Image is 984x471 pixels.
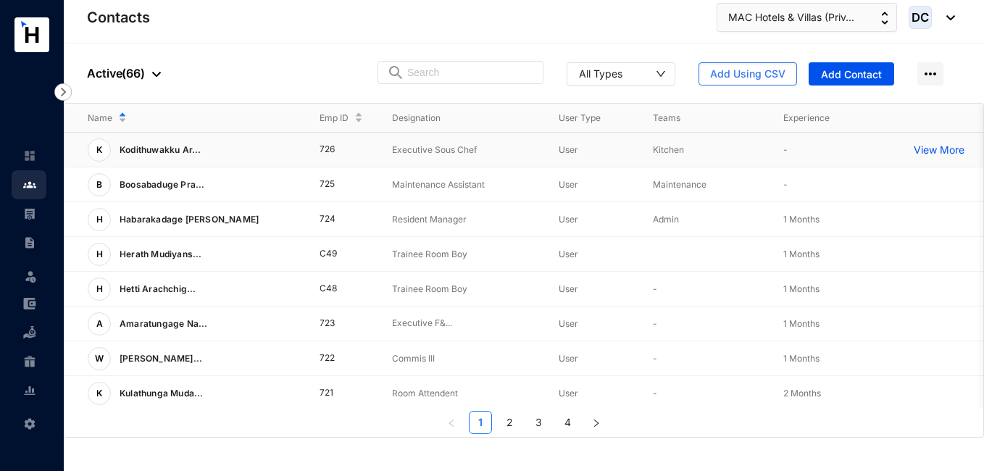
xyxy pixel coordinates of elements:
img: dropdown-black.8e83cc76930a90b1a4fdb6d089b7bf3a.svg [152,72,161,77]
p: Resident Manager [392,212,535,227]
img: loan-unselected.d74d20a04637f2d15ab5.svg [23,326,36,339]
th: Experience [760,104,891,133]
li: Payroll [12,199,46,228]
img: report-unselected.e6a6b4230fc7da01f883.svg [23,384,36,397]
img: leave-unselected.2934df6273408c3f84d9.svg [23,269,38,283]
span: Emp ID [320,111,349,125]
span: User [559,353,578,364]
span: 2 Months [783,388,821,399]
span: right [592,419,601,428]
img: more-horizontal.eedb2faff8778e1aceccc67cc90ae3cb.svg [917,62,943,86]
li: Home [12,141,46,170]
span: User [559,318,578,329]
img: payroll-unselected.b590312f920e76f0c668.svg [23,207,36,220]
p: Contacts [87,7,150,28]
th: Designation [369,104,535,133]
img: up-down-arrow.74152d26bf9780fbf563ca9c90304185.svg [881,12,888,25]
span: Hetti Arachchig... [120,283,196,294]
span: Amaratungage Na... [120,318,208,329]
li: Contracts [12,228,46,257]
button: left [440,411,463,434]
span: 1 Months [783,353,820,364]
li: Contacts [12,170,46,199]
span: User [559,388,578,399]
td: C48 [296,272,369,307]
span: 1 Months [783,249,820,259]
span: B [96,180,102,189]
span: User [559,249,578,259]
li: 4 [556,411,579,434]
li: Expenses [12,289,46,318]
p: Maintenance [653,178,760,192]
span: 1 Months [783,318,820,329]
a: 1 [470,412,491,433]
button: Add Using CSV [699,62,797,86]
span: A [96,320,103,328]
li: Gratuity [12,347,46,376]
img: contract-unselected.99e2b2107c0a7dd48938.svg [23,236,36,249]
td: 724 [296,202,369,237]
span: User [559,283,578,294]
p: Kitchen [653,143,760,157]
p: Executive Sous Chef [392,143,535,157]
input: Search [407,62,534,83]
li: 2 [498,411,521,434]
td: 721 [296,376,369,411]
img: expense-unselected.2edcf0507c847f3e9e96.svg [23,297,36,310]
td: 726 [296,133,369,167]
span: Add Using CSV [710,67,785,81]
p: Room Attendent [392,386,535,401]
p: Admin [653,212,760,227]
img: gratuity-unselected.a8c340787eea3cf492d7.svg [23,355,36,368]
span: Boosabaduge Pra... [120,179,205,190]
th: Teams [630,104,760,133]
a: 3 [528,412,549,433]
li: Next Page [585,411,608,434]
p: - [653,386,760,401]
p: Active ( 66 ) [87,64,161,82]
p: View More [914,143,972,157]
span: Kodithuwakku Ar... [120,144,201,155]
th: User Type [535,104,630,133]
td: 725 [296,167,369,202]
span: W [95,354,104,363]
p: Maintenance Assistant [392,178,535,192]
span: - [783,179,788,190]
li: 3 [527,411,550,434]
li: Previous Page [440,411,463,434]
td: 723 [296,307,369,341]
p: - [653,317,760,331]
p: Habarakadage [PERSON_NAME] [111,208,264,231]
span: MAC Hotels & Villas (Priv... [728,9,854,25]
span: User [559,144,578,155]
button: Add Contact [809,62,894,86]
img: nav-icon-right.af6afadce00d159da59955279c43614e.svg [54,83,72,101]
button: right [585,411,608,434]
span: Kulathunga Muda... [120,388,204,399]
p: - [653,351,760,366]
a: 2 [499,412,520,433]
img: people.b0bd17028ad2877b116a.svg [23,178,36,191]
a: 4 [556,412,578,433]
img: search.8ce656024d3affaeffe32e5b30621cb7.svg [387,65,404,80]
button: All Types [567,62,675,86]
span: K [96,146,102,154]
img: home-unselected.a29eae3204392db15eaf.svg [23,149,36,162]
td: C49 [296,237,369,272]
p: Trainee Room Boy [392,247,535,262]
span: Name [88,111,112,125]
span: - [783,144,788,155]
td: 722 [296,341,369,376]
p: Executive F&... [392,317,535,330]
span: 1 Months [783,214,820,225]
span: H [96,215,103,224]
span: Add Contact [821,67,882,82]
span: User [559,214,578,225]
span: User [559,179,578,190]
div: All Types [579,66,622,80]
li: Loan [12,318,46,347]
p: Commis III [392,351,535,366]
img: settings-unselected.1febfda315e6e19643a1.svg [23,417,36,430]
p: Trainee Room Boy [392,282,535,296]
span: H [96,250,103,259]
